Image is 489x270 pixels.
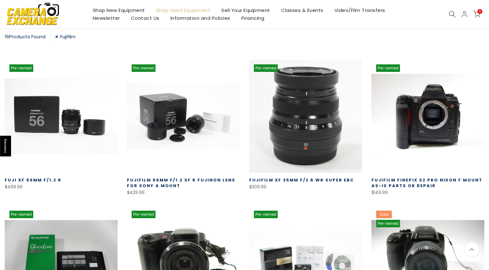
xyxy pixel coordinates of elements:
[249,177,354,183] a: Fujifilm XF 35mm F/2 R WR Super EBC
[371,189,484,197] div: $149.99
[5,183,118,191] div: $499.99
[371,177,482,189] a: Fujifilm Finepix S2 Pro Nikon F Mount AS-IS Parts or Repair
[236,14,270,22] a: Financing
[5,32,50,41] div: Products Found
[87,6,150,14] a: Shop New Equipment
[464,242,480,257] a: Back to the top
[150,6,216,14] a: Shop Used Equipment
[5,177,61,183] a: Fuji XF 56mm f/1.2 R
[165,14,236,22] a: Information and Policies
[473,11,480,18] a: 0
[249,183,362,191] div: $309.99
[127,189,240,197] div: $429.99
[55,32,76,41] a: Fujifilm
[477,9,482,14] span: 0
[329,6,391,14] a: Video/Film Transfers
[87,14,125,22] a: Newsletter
[125,14,165,22] a: Contact Us
[127,177,235,189] a: Fujifilm 56mm f/1.2 XF R Fujinon Lens for Sony A Mount
[276,6,329,14] a: Classes & Events
[216,6,276,14] a: Sell Your Equipment
[5,33,9,40] span: 16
